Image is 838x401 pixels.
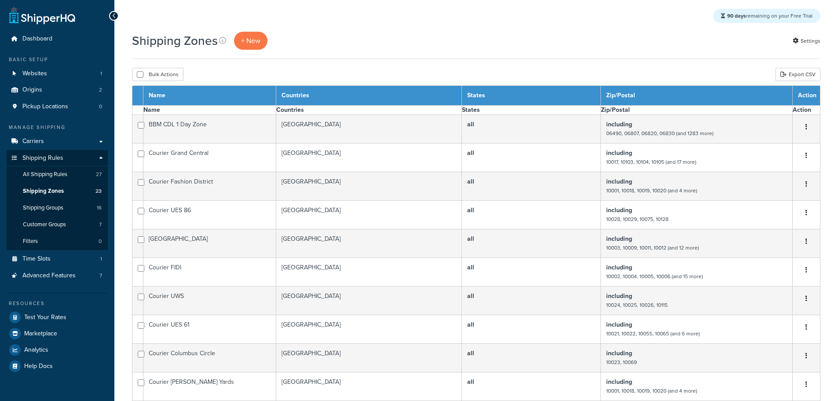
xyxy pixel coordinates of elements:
a: Time Slots 1 [7,251,108,267]
a: Dashboard [7,31,108,47]
b: including [606,263,632,272]
td: Courier Grand Central [143,143,276,172]
th: Countries [276,106,461,115]
span: Analytics [24,346,48,354]
th: Zip/Postal [600,86,792,106]
td: [GEOGRAPHIC_DATA] [276,287,461,315]
b: including [606,291,632,301]
span: + New [241,36,260,46]
span: 1 [100,70,102,77]
td: Courier UES 61 [143,315,276,344]
b: all [467,263,474,272]
a: Shipping Rules [7,150,108,166]
td: BBM CDL 1 Day Zone [143,115,276,143]
td: [GEOGRAPHIC_DATA] [276,258,461,287]
td: Courier [PERSON_NAME] Yards [143,372,276,401]
span: 2 [99,86,102,94]
a: Help Docs [7,358,108,374]
b: all [467,349,474,358]
span: Time Slots [22,255,51,263]
b: including [606,349,632,358]
a: Analytics [7,342,108,358]
td: [GEOGRAPHIC_DATA] [276,344,461,372]
li: Customer Groups [7,217,108,233]
span: 27 [96,171,102,178]
td: [GEOGRAPHIC_DATA] [276,115,461,143]
td: [GEOGRAPHIC_DATA] [276,201,461,229]
span: 1 [100,255,102,263]
small: 10001, 10018, 10019, 10020 (and 4 more) [606,187,697,195]
b: including [606,177,632,186]
td: [GEOGRAPHIC_DATA] [276,172,461,201]
li: All Shipping Rules [7,166,108,183]
b: all [467,291,474,301]
span: 7 [99,221,102,228]
td: Courier FIDI [143,258,276,287]
div: Manage Shipping [7,124,108,131]
b: all [467,206,474,215]
a: Websites 1 [7,66,108,82]
div: Basic Setup [7,56,108,63]
b: including [606,206,632,215]
li: Websites [7,66,108,82]
td: Courier Fashion District [143,172,276,201]
span: Dashboard [22,35,52,43]
li: Shipping Zones [7,183,108,199]
b: all [467,234,474,243]
b: including [606,234,632,243]
span: Carriers [22,138,44,145]
span: Filters [23,238,38,245]
a: Advanced Features 7 [7,268,108,284]
a: Export CSV [776,68,820,81]
th: Action [793,106,820,115]
small: 10002, 10004, 10005, 10006 (and 15 more) [606,272,703,280]
span: 0 [99,103,102,110]
li: Shipping Rules [7,150,108,250]
b: all [467,120,474,129]
div: Resources [7,300,108,307]
td: Courier Columbus Circle [143,344,276,372]
a: Origins 2 [7,82,108,98]
small: 10001, 10018, 10019, 10020 (and 4 more) [606,387,697,395]
b: all [467,320,474,329]
span: Shipping Rules [22,155,63,162]
th: Name [143,106,276,115]
h1: Shipping Zones [132,32,218,49]
th: States [461,86,600,106]
span: 23 [95,188,102,195]
div: remaining on your Free Trial [713,9,820,23]
b: all [467,148,474,158]
a: Settings [793,35,820,47]
th: Zip/Postal [600,106,792,115]
td: [GEOGRAPHIC_DATA] [276,229,461,258]
span: Test Your Rates [24,314,66,321]
a: Customer Groups 7 [7,217,108,233]
li: Filters [7,233,108,250]
th: Countries [276,86,461,106]
small: 10003, 10009, 10011, 10012 (and 12 more) [606,244,699,252]
b: including [606,320,632,329]
a: Filters 0 [7,233,108,250]
span: All Shipping Rules [23,171,67,178]
span: Help Docs [24,363,53,370]
small: 10028, 10029, 10075, 10128 [606,215,669,223]
th: Action [793,86,820,106]
a: Shipping Groups 16 [7,200,108,216]
span: Origins [22,86,42,94]
b: including [606,377,632,386]
span: Marketplace [24,330,57,338]
td: [GEOGRAPHIC_DATA] [276,315,461,344]
strong: 90 days [727,12,746,20]
a: + New [234,32,267,50]
a: ShipperHQ Home [9,7,75,24]
a: Pickup Locations 0 [7,99,108,115]
small: 10023, 10069 [606,358,637,366]
a: Test Your Rates [7,309,108,325]
li: Marketplace [7,326,108,342]
span: Websites [22,70,47,77]
li: Shipping Groups [7,200,108,216]
a: All Shipping Rules 27 [7,166,108,183]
